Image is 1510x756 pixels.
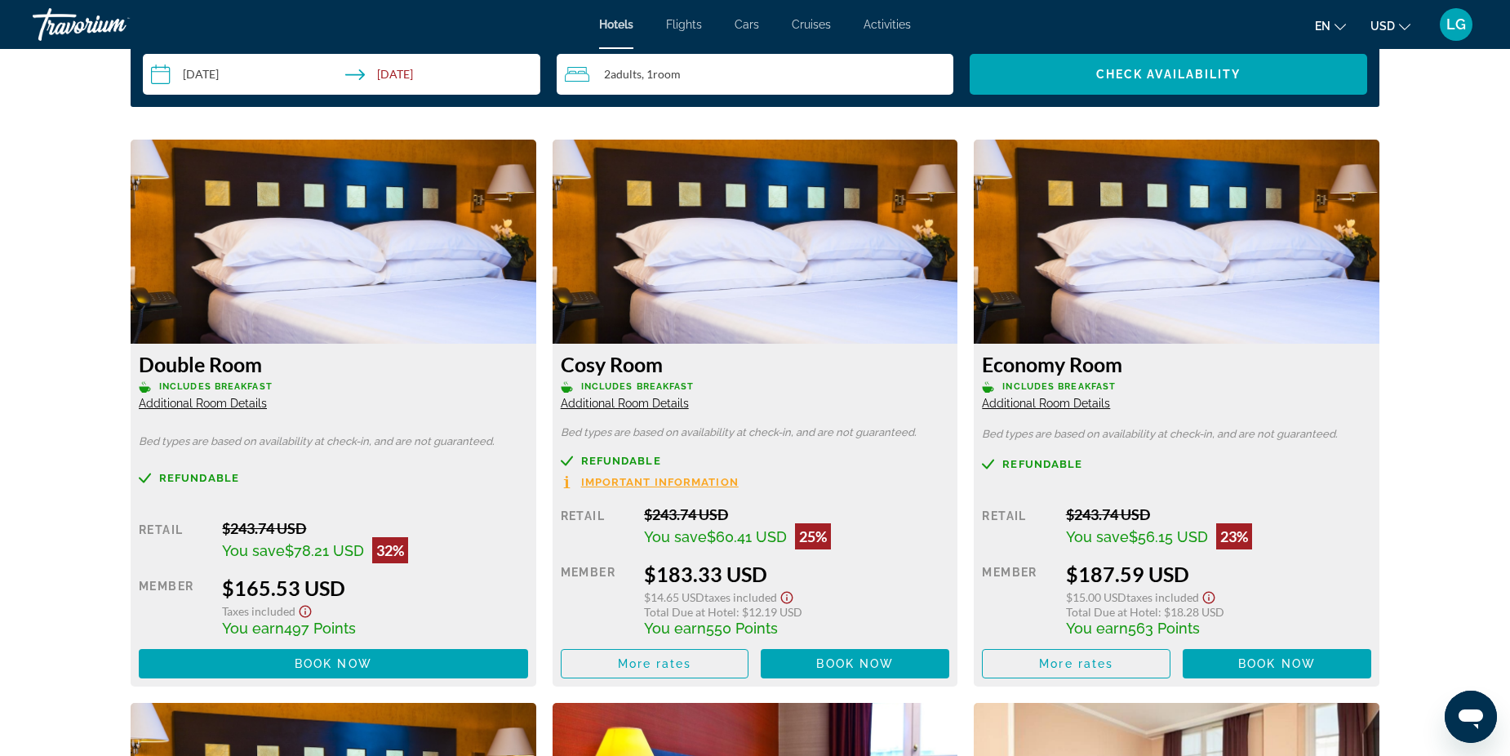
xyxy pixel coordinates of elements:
p: Bed types are based on availability at check-in, and are not guaranteed. [561,427,950,438]
span: Important Information [581,477,739,487]
span: Adults [611,67,642,81]
span: Includes Breakfast [1002,381,1116,392]
div: $187.59 USD [1066,562,1371,586]
div: : $18.28 USD [1066,605,1371,619]
iframe: Button to launch messaging window [1445,691,1497,743]
button: More rates [982,649,1170,678]
span: You save [644,528,707,545]
span: Taxes included [1126,590,1199,604]
button: Change language [1315,14,1346,38]
div: 32% [372,537,408,563]
span: Refundable [581,456,661,466]
span: USD [1370,20,1395,33]
img: a9bf8988-0813-4d4a-b4e1-a7c3c2a78e6b.jpeg [974,140,1379,344]
button: Check Availability [970,54,1367,95]
button: Important Information [561,475,739,489]
span: en [1315,20,1330,33]
span: $15.00 USD [1066,590,1126,604]
span: $56.15 USD [1129,528,1208,545]
div: 25% [795,523,831,549]
h3: Economy Room [982,352,1371,376]
div: Retail [982,505,1053,549]
div: $165.53 USD [222,576,527,600]
button: Check-in date: Nov 28, 2025 Check-out date: Nov 30, 2025 [143,54,540,95]
span: Refundable [1002,459,1082,469]
span: Total Due at Hotel [1066,605,1158,619]
span: $60.41 USD [707,528,787,545]
div: $243.74 USD [222,519,527,537]
p: Bed types are based on availability at check-in, and are not guaranteed. [982,429,1371,440]
span: Includes Breakfast [159,381,273,392]
span: Additional Room Details [139,397,267,410]
button: Change currency [1370,14,1410,38]
span: , 1 [642,68,681,81]
span: 550 Points [706,620,778,637]
a: Cruises [792,18,831,31]
span: 497 Points [284,620,356,637]
div: Retail [139,519,210,563]
span: $78.21 USD [285,542,364,559]
span: You earn [222,620,284,637]
div: Member [982,562,1053,637]
div: $243.74 USD [1066,505,1371,523]
span: LG [1446,16,1466,33]
span: Taxes included [222,604,295,618]
span: Includes Breakfast [581,381,695,392]
button: Book now [139,649,528,678]
div: : $12.19 USD [644,605,949,619]
button: Show Taxes and Fees disclaimer [295,600,315,619]
a: Refundable [561,455,950,467]
div: $243.74 USD [644,505,949,523]
span: Check Availability [1096,68,1241,81]
a: Activities [864,18,911,31]
button: Travelers: 2 adults, 0 children [557,54,954,95]
a: Refundable [982,458,1371,470]
span: $14.65 USD [644,590,704,604]
span: Refundable [159,473,239,483]
div: Search widget [143,54,1367,95]
p: Bed types are based on availability at check-in, and are not guaranteed. [139,436,528,447]
span: You earn [1066,620,1128,637]
button: User Menu [1435,7,1477,42]
img: a9bf8988-0813-4d4a-b4e1-a7c3c2a78e6b.jpeg [131,140,536,344]
div: Member [561,562,632,637]
img: a9bf8988-0813-4d4a-b4e1-a7c3c2a78e6b.jpeg [553,140,958,344]
div: Member [139,576,210,637]
a: Flights [666,18,702,31]
span: Book now [816,657,894,670]
span: Book now [1238,657,1316,670]
button: Show Taxes and Fees disclaimer [777,586,797,605]
button: Book now [1183,649,1371,678]
span: You save [222,542,285,559]
div: 23% [1216,523,1252,549]
a: Cars [735,18,759,31]
span: Room [653,67,681,81]
span: More rates [1039,657,1113,670]
span: 2 [604,68,642,81]
a: Travorium [33,3,196,46]
span: Taxes included [704,590,777,604]
a: Hotels [599,18,633,31]
button: Book now [761,649,949,678]
h3: Cosy Room [561,352,950,376]
h3: Double Room [139,352,528,376]
button: Show Taxes and Fees disclaimer [1199,586,1219,605]
a: Refundable [139,472,528,484]
div: Retail [561,505,632,549]
span: Total Due at Hotel [644,605,736,619]
span: You earn [644,620,706,637]
button: More rates [561,649,749,678]
span: Additional Room Details [561,397,689,410]
span: More rates [618,657,692,670]
span: Additional Room Details [982,397,1110,410]
span: You save [1066,528,1129,545]
div: $183.33 USD [644,562,949,586]
span: 563 Points [1128,620,1200,637]
span: Book now [295,657,372,670]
